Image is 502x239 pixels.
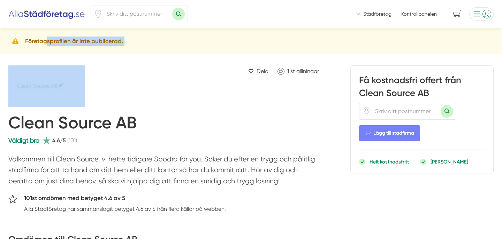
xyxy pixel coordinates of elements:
h5: Företagsprofilen är inte publicerad. [25,37,123,46]
span: 4.6/5 [52,136,66,145]
p: Alla Städföretag har sammanslagit betyget 4.6 av 5 från flera källor på webben. [24,205,226,213]
span: st gillningar [290,68,319,74]
button: Sök med postnummer [172,8,185,20]
h3: Få kostnadsfri offert från Clean Source AB [359,74,485,103]
img: Clean Source AB logotyp [8,65,85,107]
button: Sök med postnummer [441,105,453,118]
span: navigation-cart [448,8,466,20]
h5: 101st omdömen med betyget 4.6 av 5 [24,193,226,205]
span: Dela [257,67,268,75]
a: Kontrollpanelen [401,10,437,17]
p: Välkommen till Clean Source, vi hette tidigare Spodra for you. Söker du efter en trygg och pålitl... [8,154,322,190]
span: Klicka för att använda din position. [362,107,371,115]
h1: Clean Source AB [8,113,137,136]
input: Skriv ditt postnummer [102,6,172,22]
span: Väldigt bra [8,137,39,144]
svg: Pin / Karta [362,107,371,115]
span: Städföretag [363,10,391,17]
a: Klicka för att gilla Clean Source AB [274,65,322,77]
a: Dela [245,65,271,77]
span: 1 [287,68,289,74]
: Lägg till städfirma [359,125,420,141]
svg: Pin / Karta [94,10,102,18]
img: Alla Städföretag [8,8,85,19]
p: [PERSON_NAME] [431,158,468,165]
span: (101) [67,136,77,145]
input: Skriv ditt postnummer [371,103,441,119]
p: Helt kostnadsfritt [370,158,409,165]
span: Klicka för att använda din position. [94,10,102,18]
